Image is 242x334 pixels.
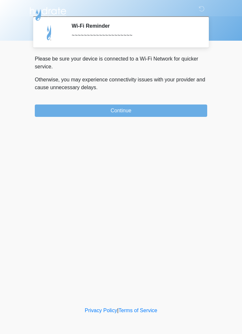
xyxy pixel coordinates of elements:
[118,308,157,313] a: Terms of Service
[85,308,117,313] a: Privacy Policy
[35,76,207,91] p: Otherwise, you may experience connectivity issues with your provider and cause unnecessary delays
[35,104,207,117] button: Continue
[28,5,67,21] img: Hydrate IV Bar - Scottsdale Logo
[96,85,98,90] span: .
[40,23,59,42] img: Agent Avatar
[117,308,118,313] a: |
[72,32,197,39] div: ~~~~~~~~~~~~~~~~~~~~
[35,55,207,71] p: Please be sure your device is connected to a Wi-Fi Network for quicker service.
